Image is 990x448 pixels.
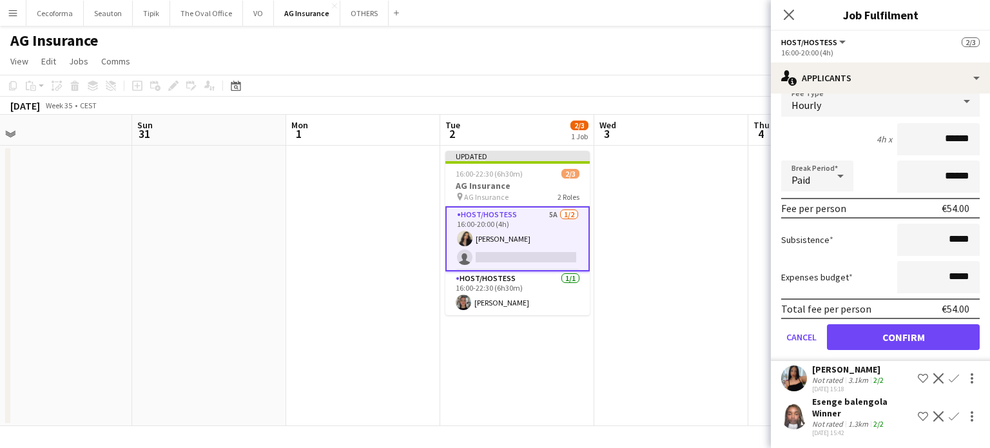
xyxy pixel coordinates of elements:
[781,37,837,47] span: Host/Hostess
[873,375,884,385] app-skills-label: 2/2
[170,1,243,26] button: The Oval Office
[456,169,523,179] span: 16:00-22:30 (6h30m)
[942,202,969,215] div: €54.00
[340,1,389,26] button: OTHERS
[877,133,892,145] div: 4h x
[96,53,135,70] a: Comms
[43,101,75,110] span: Week 35
[753,119,770,131] span: Thu
[10,55,28,67] span: View
[846,419,871,429] div: 1.3km
[570,121,588,130] span: 2/3
[781,302,871,315] div: Total fee per person
[752,126,770,141] span: 4
[781,234,833,246] label: Subsistence
[812,429,913,437] div: [DATE] 15:42
[69,55,88,67] span: Jobs
[781,324,822,350] button: Cancel
[137,119,153,131] span: Sun
[827,324,980,350] button: Confirm
[791,99,821,112] span: Hourly
[41,55,56,67] span: Edit
[80,101,97,110] div: CEST
[812,375,846,385] div: Not rated
[812,396,913,419] div: Esenge balengola Winner
[101,55,130,67] span: Comms
[445,151,590,315] app-job-card: Updated16:00-22:30 (6h30m)2/3AG Insurance AG Insurance2 RolesHost/Hostess5A1/216:00-20:00 (4h)[PE...
[291,119,308,131] span: Mon
[812,385,886,393] div: [DATE] 15:18
[781,48,980,57] div: 16:00-20:00 (4h)
[445,271,590,315] app-card-role: Host/Hostess1/116:00-22:30 (6h30m)[PERSON_NAME]
[445,180,590,191] h3: AG Insurance
[5,53,34,70] a: View
[36,53,61,70] a: Edit
[571,131,588,141] div: 1 Job
[781,271,853,283] label: Expenses budget
[135,126,153,141] span: 31
[942,302,969,315] div: €54.00
[812,364,886,375] div: [PERSON_NAME]
[443,126,460,141] span: 2
[10,99,40,112] div: [DATE]
[243,1,274,26] button: VO
[289,126,308,141] span: 1
[846,375,871,385] div: 3.1km
[873,419,884,429] app-skills-label: 2/2
[84,1,133,26] button: Seauton
[64,53,93,70] a: Jobs
[26,1,84,26] button: Cecoforma
[781,37,848,47] button: Host/Hostess
[791,173,810,186] span: Paid
[771,63,990,93] div: Applicants
[445,119,460,131] span: Tue
[133,1,170,26] button: Tipik
[812,419,846,429] div: Not rated
[962,37,980,47] span: 2/3
[274,1,340,26] button: AG Insurance
[597,126,616,141] span: 3
[599,119,616,131] span: Wed
[781,202,846,215] div: Fee per person
[558,192,579,202] span: 2 Roles
[445,206,590,271] app-card-role: Host/Hostess5A1/216:00-20:00 (4h)[PERSON_NAME]
[10,31,98,50] h1: AG Insurance
[771,6,990,23] h3: Job Fulfilment
[561,169,579,179] span: 2/3
[464,192,509,202] span: AG Insurance
[445,151,590,161] div: Updated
